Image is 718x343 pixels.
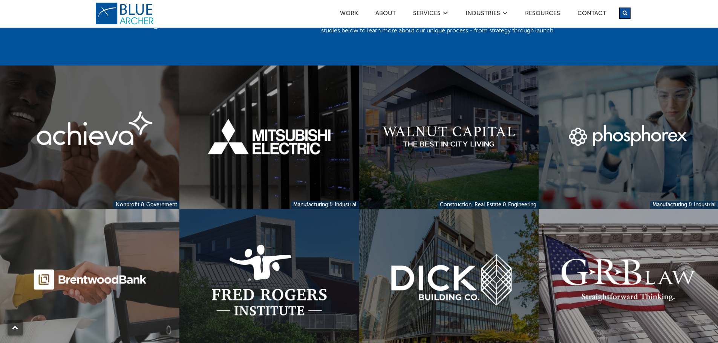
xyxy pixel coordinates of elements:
a: Contact [577,11,606,18]
a: Manufacturing & Industrial [650,201,718,209]
a: logo [95,2,156,25]
a: Construction, Real Estate & Engineering [438,201,539,209]
a: Work [340,11,358,18]
a: ABOUT [375,11,396,18]
a: Manufacturing & Industrial [291,201,359,209]
a: Nonprofit & Government [113,201,179,209]
a: SERVICES [413,11,441,18]
a: Resources [525,11,560,18]
a: Industries [465,11,501,18]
